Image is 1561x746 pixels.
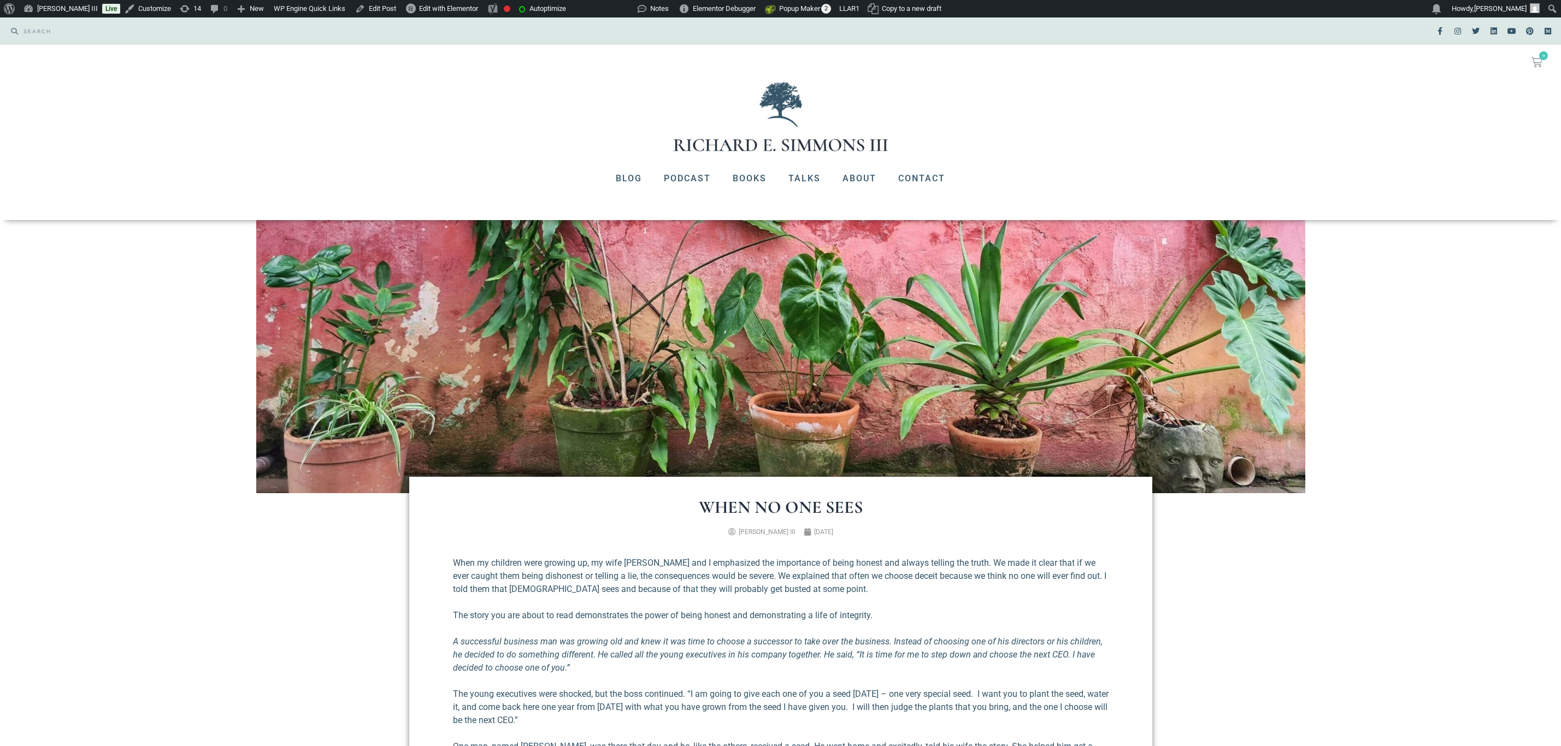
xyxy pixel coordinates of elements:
[453,688,1109,727] p: The young executives were shocked, but the boss continued. “I am going to give each one of you a ...
[1539,51,1548,60] span: 0
[453,556,1109,596] p: When my children were growing up, my wife [PERSON_NAME] and I emphasized the importance of being ...
[453,609,1109,622] p: The story you are about to read demonstrates the power of being honest and demonstrating a life o...
[821,4,831,14] span: 2
[453,499,1109,516] h1: When No One Sees
[832,164,887,193] a: About
[739,528,795,536] span: [PERSON_NAME] III
[887,164,956,193] a: Contact
[814,528,833,536] time: [DATE]
[1518,50,1556,74] a: 0
[1474,4,1527,13] span: [PERSON_NAME]
[856,4,859,13] span: 1
[576,2,601,20] img: Views over 48 hours. Click for more Jetpack Stats.
[18,23,775,39] input: SEARCH
[102,4,120,14] a: Live
[777,164,832,193] a: Talks
[453,636,1103,673] em: A successful business man was growing old and knew it was time to choose a successor to take over...
[504,5,510,12] div: Focus keyphrase not set
[722,164,777,193] a: Books
[256,220,1305,493] img: nath-c-_LeygENYcvI-unsplash
[605,164,653,193] a: Blog
[653,164,722,193] a: Podcast
[804,527,833,537] a: [DATE]
[419,4,478,13] span: Edit with Elementor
